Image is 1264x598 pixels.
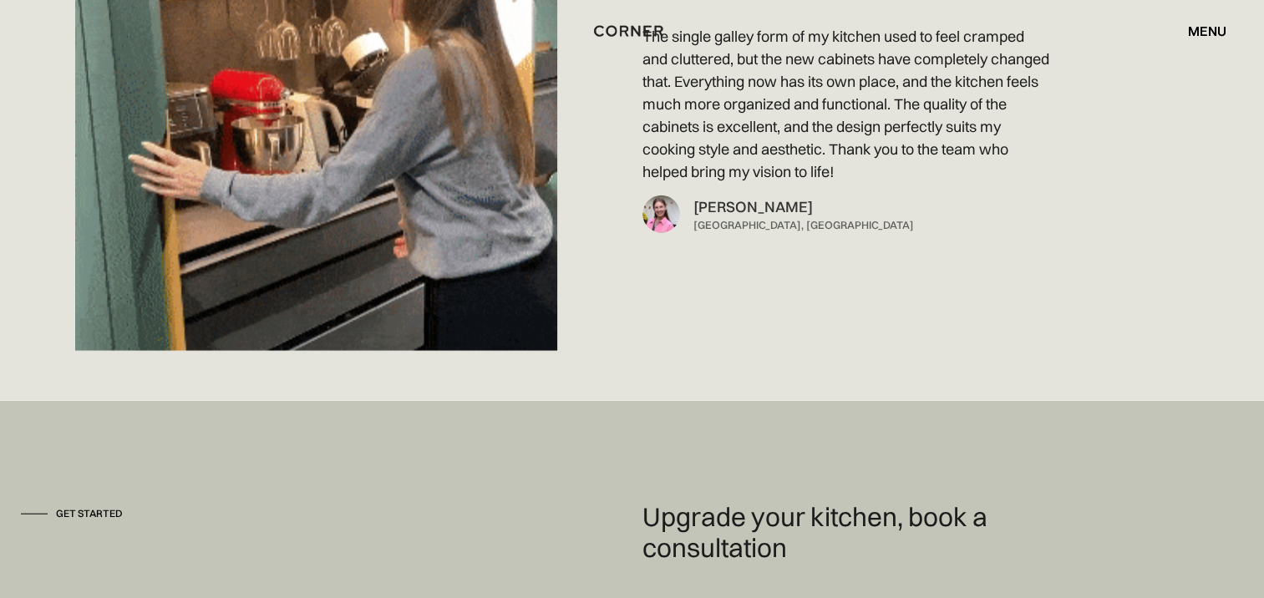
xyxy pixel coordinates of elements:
div: [PERSON_NAME] [693,195,914,218]
h4: Upgrade your kitchen, book a consultation [642,501,1050,565]
div: Get started [56,507,123,521]
div: menu [1188,24,1226,38]
p: The single galley form of my kitchen used to feel cramped and cluttered, but the new cabinets hav... [642,25,1050,183]
div: [GEOGRAPHIC_DATA], [GEOGRAPHIC_DATA] [693,218,914,233]
div: menu [1171,17,1226,45]
a: home [587,20,677,42]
